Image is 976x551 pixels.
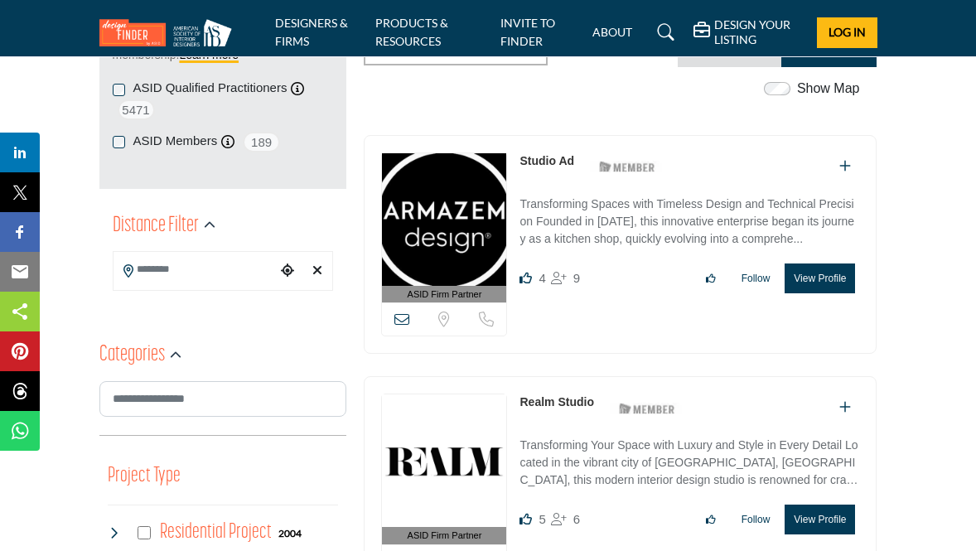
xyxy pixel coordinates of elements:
[408,288,482,302] span: ASID Firm Partner
[519,186,859,251] a: Transforming Spaces with Timeless Design and Technical Precision Founded in [DATE], this innovati...
[551,268,580,288] div: Followers
[133,132,218,151] label: ASID Members
[573,512,580,526] span: 6
[519,437,859,492] p: Transforming Your Space with Luxury and Style in Every Detail Located in the vibrant city of [GEO...
[610,398,684,418] img: ASID Members Badge Icon
[133,79,287,98] label: ASID Qualified Practitioners
[641,19,685,46] a: Search
[114,254,277,286] input: Search Location
[573,271,580,285] span: 9
[519,395,593,408] a: Realm Studio
[519,272,532,284] i: Likes
[278,525,302,540] div: 2004 Results For Residential Project
[839,159,851,173] a: Add To List
[500,16,555,48] a: INVITE TO FINDER
[590,157,664,177] img: ASID Members Badge Icon
[829,25,866,39] span: Log In
[539,512,545,526] span: 5
[695,264,727,292] button: Like listing
[113,136,125,148] input: ASID Members checkbox
[519,394,593,411] p: Realm Studio
[785,505,855,534] button: View Profile
[382,394,506,527] img: Realm Studio
[592,25,632,39] a: ABOUT
[243,132,280,152] span: 189
[382,394,506,544] a: ASID Firm Partner
[108,461,181,492] button: Project Type
[695,505,727,534] button: Like listing
[382,153,506,303] a: ASID Firm Partner
[278,528,302,539] b: 2004
[519,427,859,492] a: Transforming Your Space with Luxury and Style in Every Detail Located in the vibrant city of [GEO...
[785,263,855,293] button: View Profile
[118,99,155,120] span: 5471
[160,518,272,547] h4: Residential Project: Types of projects range from simple residential renovations to highly comple...
[113,211,199,241] h2: Distance Filter
[382,153,506,286] img: Studio Ad
[519,196,859,251] p: Transforming Spaces with Timeless Design and Technical Precision Founded in [DATE], this innovati...
[375,16,448,48] a: PRODUCTS & RESOURCES
[99,341,165,370] h2: Categories
[307,254,329,289] div: Clear search location
[731,505,781,534] button: Follow
[839,400,851,414] a: Add To List
[693,17,804,47] div: DESIGN YOUR LISTING
[519,152,574,170] p: Studio Ad
[138,526,151,539] input: Select Residential Project checkbox
[519,154,574,167] a: Studio Ad
[539,271,545,285] span: 4
[99,381,347,417] input: Search Category
[551,510,580,529] div: Followers
[99,19,240,46] img: Site Logo
[408,529,482,543] span: ASID Firm Partner
[797,79,860,99] label: Show Map
[275,16,348,48] a: DESIGNERS & FIRMS
[276,254,298,289] div: Choose your current location
[113,84,125,96] input: ASID Qualified Practitioners checkbox
[731,264,781,292] button: Follow
[714,17,804,47] h5: DESIGN YOUR LISTING
[519,513,532,525] i: Likes
[817,17,877,48] button: Log In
